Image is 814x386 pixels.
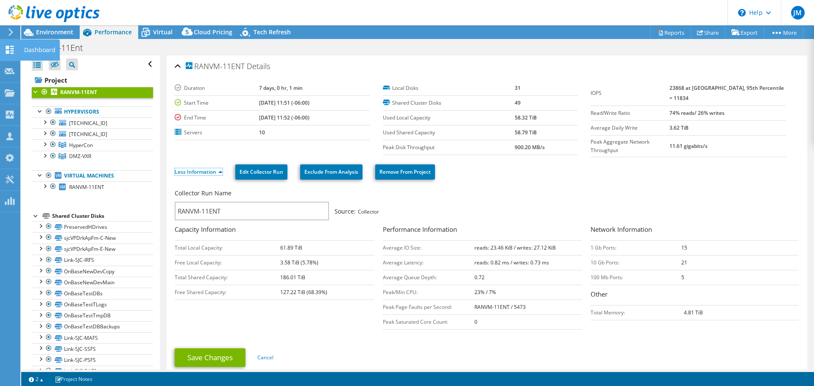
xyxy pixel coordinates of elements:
[69,119,107,127] span: [TECHNICAL_ID]
[36,28,73,36] span: Environment
[52,211,153,221] div: Shared Cluster Disks
[681,244,687,251] b: 15
[280,285,374,300] td: 127.22 TiB (68.39%)
[32,128,153,139] a: [TECHNICAL_ID]
[669,84,784,102] b: 23868 at [GEOGRAPHIC_DATA], 95th Percentile = 11834
[32,343,153,354] a: Link-SJC-SSFS
[95,28,132,36] span: Performance
[515,84,521,92] b: 31
[383,300,474,314] td: Peak Page Faults per Second:
[591,138,669,155] label: Peak Aggregate Network Throughput
[591,109,669,117] label: Read/Write Ratio
[515,144,545,151] b: 900.20 MB/s
[515,99,521,106] b: 49
[383,240,474,255] td: Average IO Size:
[32,366,153,377] a: Link-SJC-BAFS
[69,142,93,149] span: HyperCon
[669,142,708,150] b: 11.61 gigabits/s
[175,270,280,285] td: Total Shared Capacity:
[591,289,799,301] h3: Other
[300,164,362,180] a: Exclude From Analysis
[383,270,474,285] td: Average Queue Depth:
[257,354,273,361] a: Cancel
[691,26,725,39] a: Share
[32,170,153,181] a: Virtual Machines
[23,374,49,384] a: 2
[32,354,153,365] a: Link-SJC-PSFS
[175,189,231,197] label: Collector Run Name
[591,124,669,132] label: Average Daily Write
[32,221,153,232] a: PreservedHDrives
[32,332,153,343] a: Link-SJC-MAFS
[32,244,153,255] a: sjcVPDrkApFm-E-New
[669,124,689,131] b: 3.62 TiB
[591,89,669,97] label: IOPS
[383,225,583,236] h3: Performance Information
[235,164,287,180] a: Edit Collector Run
[383,143,515,152] label: Peak Disk Throughput
[375,164,435,180] a: Remove From Project
[32,321,153,332] a: OnBaseTestDBBackups
[32,310,153,321] a: OnBaseTestTmpDB
[474,318,477,325] b: 0
[591,225,799,236] h3: Network Information
[69,131,107,138] span: [TECHNICAL_ID]
[280,270,374,285] td: 186.01 TiB
[383,128,515,137] label: Used Shared Capacity
[175,168,223,175] a: Less Information
[175,348,245,367] a: Save Changes
[32,181,153,192] a: RANVM-11ENT
[515,129,537,136] b: 58.79 TiB
[175,240,280,255] td: Total Local Capacity:
[32,151,153,162] a: DMZ-VXR
[32,266,153,277] a: OnBaseNewDevCopy
[175,225,374,236] h3: Capacity Information
[32,73,153,87] a: Project
[335,208,379,215] span: Collector
[591,255,681,270] td: 10 Gb Ports:
[591,270,681,285] td: 100 Mb Ports:
[764,26,803,39] a: More
[259,84,303,92] b: 7 days, 0 hr, 1 min
[725,26,764,39] a: Export
[474,289,496,296] b: 23% / 7%
[259,114,309,121] b: [DATE] 11:52 (-06:00)
[32,87,153,98] a: RANVM-11ENT
[669,109,725,117] b: 74% reads/ 26% writes
[69,153,91,160] span: DMZ-VXR
[681,259,687,266] b: 21
[791,6,805,19] span: JM
[383,99,515,107] label: Shared Cluster Disks
[259,129,265,136] b: 10
[175,99,259,107] label: Start Time
[681,274,684,281] b: 5
[474,303,526,311] b: RANVM-11ENT / 5473
[738,9,746,17] svg: \n
[32,299,153,310] a: OnBaseTestTLogs
[49,374,98,384] a: Project Notes
[175,285,280,300] td: Free Shared Capacity:
[474,244,556,251] b: reads: 23.46 KiB / writes: 27.12 KiB
[247,61,270,71] span: Details
[684,309,703,316] b: 4.81 TiB
[69,183,104,191] span: RANVM-11ENT
[153,28,173,36] span: Virtual
[32,232,153,243] a: sjcVPDrkApFm-C-New
[383,114,515,122] label: Used Local Capacity
[32,288,153,299] a: OnBaseTestDBs
[175,128,259,137] label: Servers
[259,99,309,106] b: [DATE] 11:51 (-06:00)
[515,114,537,121] b: 58.32 TiB
[650,26,691,39] a: Reports
[186,62,245,71] span: RANVM-11ENT
[474,259,549,266] b: reads: 0.82 ms / writes: 0.73 ms
[474,274,485,281] b: 0.72
[383,255,474,270] td: Average Latency:
[32,255,153,266] a: Link-SJC-IRFS
[60,89,97,96] b: RANVM-11ENT
[32,117,153,128] a: [TECHNICAL_ID]
[591,305,684,320] td: Total Memory:
[175,114,259,122] label: End Time
[32,106,153,117] a: Hypervisors
[591,240,681,255] td: 1 Gb Ports:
